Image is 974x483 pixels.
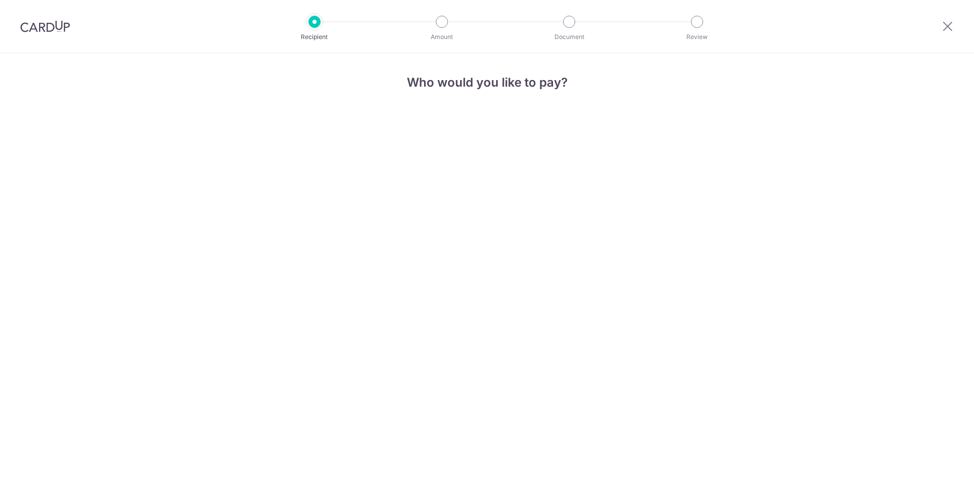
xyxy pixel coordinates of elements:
[351,73,623,92] h4: Who would you like to pay?
[659,32,735,42] p: Review
[532,32,607,42] p: Document
[20,20,70,32] img: CardUp
[277,32,352,42] p: Recipient
[404,32,479,42] p: Amount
